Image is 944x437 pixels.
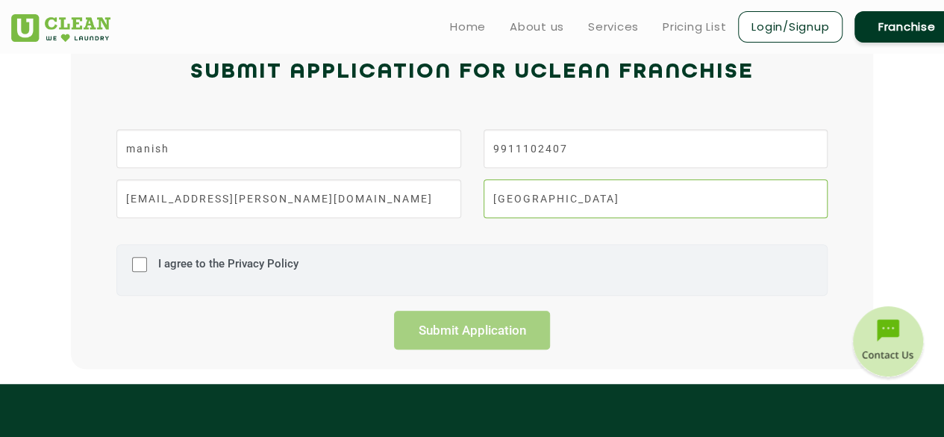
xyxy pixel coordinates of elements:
img: contact-btn [851,306,925,381]
a: Pricing List [663,18,726,36]
input: Name* [116,129,460,168]
a: Login/Signup [738,11,843,43]
label: I agree to the Privacy Policy [154,257,298,285]
input: Phone Number* [484,129,828,168]
input: Email Id* [116,179,460,218]
a: Home [450,18,486,36]
a: Services [588,18,639,36]
input: City* [484,179,828,218]
a: About us [510,18,564,36]
input: Submit Application [394,311,551,350]
img: UClean Laundry and Dry Cleaning [11,14,110,42]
